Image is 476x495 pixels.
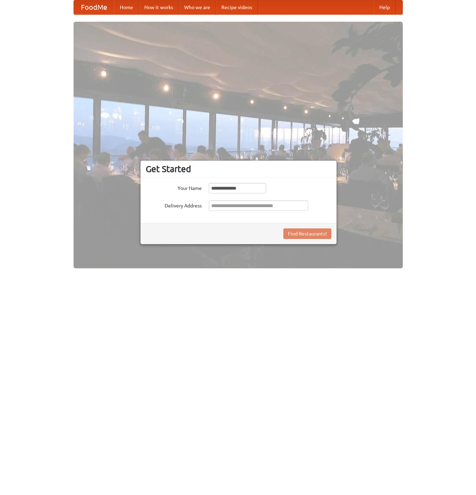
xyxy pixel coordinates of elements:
[179,0,216,14] a: Who we are
[139,0,179,14] a: How it works
[74,0,114,14] a: FoodMe
[114,0,139,14] a: Home
[374,0,395,14] a: Help
[146,164,331,174] h3: Get Started
[216,0,258,14] a: Recipe videos
[283,228,331,239] button: Find Restaurants!
[146,200,202,209] label: Delivery Address
[146,183,202,192] label: Your Name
